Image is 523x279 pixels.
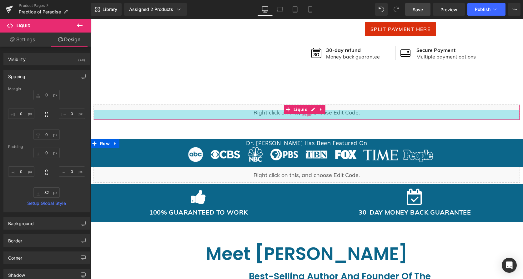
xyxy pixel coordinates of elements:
button: Publish [467,3,505,16]
input: 0 [33,129,60,140]
div: Open Intercom Messenger [502,258,517,273]
p: Multiple payment options [326,35,399,41]
input: 0 [33,90,60,100]
p: Money back guarantee [236,35,304,41]
a: New Library [91,3,122,16]
a: Expand / Collapse [227,86,235,95]
button: Redo [390,3,403,16]
span: Preview [440,6,457,13]
a: Expand / Collapse [21,120,29,129]
div: Background [8,217,34,226]
span: Save [413,6,423,13]
span: Liquid [17,23,30,28]
input: 0 [8,109,34,119]
a: Desktop [258,3,273,16]
b: Secure Payment [326,28,365,34]
button: More [508,3,520,16]
input: 0 [33,187,60,198]
div: Padding [8,145,85,149]
input: 0 [8,166,34,177]
a: SPLIT PAYMENT HERE [274,3,346,17]
a: Design [47,33,92,47]
input: 0 [59,109,85,119]
div: Border [8,235,22,243]
span: 32px [212,93,221,99]
span: Dr. [PERSON_NAME] has been featured on [156,120,277,128]
div: Margin [8,87,85,91]
a: Product Pages [19,3,91,8]
div: Assigned 2 Products [129,6,182,13]
span: SPLIT PAYMENT HERE [280,7,340,14]
a: Tablet [288,3,303,16]
div: Shadow [8,269,25,278]
input: 0 [33,148,60,158]
a: Setup Global Style [8,201,85,206]
div: Spacing [8,70,25,79]
button: Undo [375,3,388,16]
span: Practice of Paradise [19,9,61,14]
a: Mobile [303,3,318,16]
div: Corner [8,252,22,261]
span: Library [103,7,117,12]
span: Row [8,120,21,129]
a: Laptop [273,3,288,16]
h1: 30-DAY MONEY BACK GUARANTEE [216,188,433,199]
span: Liquid [202,86,219,95]
div: (All) [78,53,85,63]
h3: Best-Selling Author And Founder Of The Revolutionary Healing Codes Technique [158,252,399,274]
h3: Meet [PERSON_NAME] [6,224,426,246]
strong: 30-day refund [236,28,270,34]
a: Preview [433,3,465,16]
div: Visibility [8,53,26,62]
input: 0 [59,166,85,177]
span: Publish [475,7,490,12]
